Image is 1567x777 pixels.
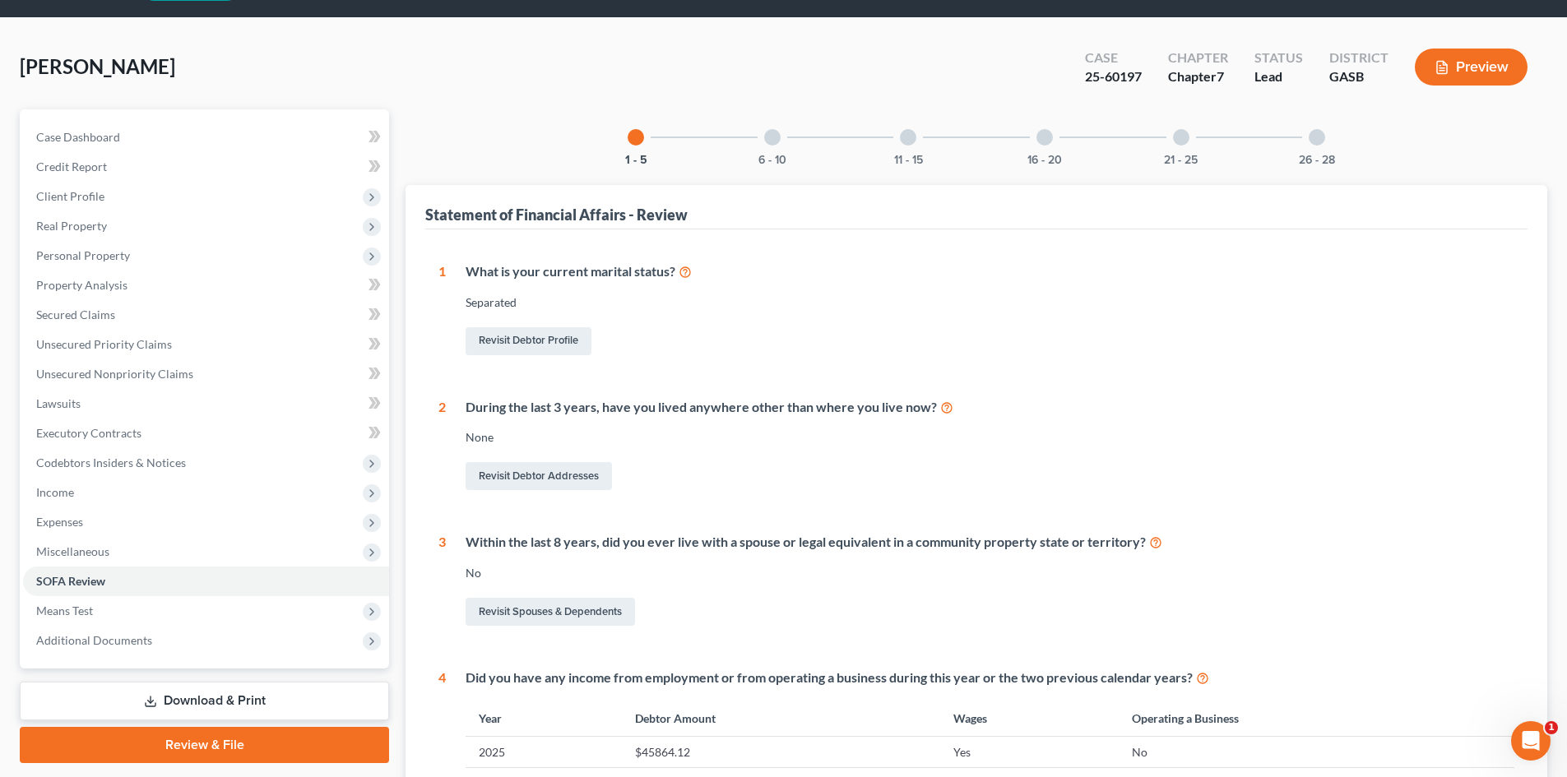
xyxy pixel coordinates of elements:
[23,419,389,448] a: Executory Contracts
[622,701,939,736] th: Debtor Amount
[1027,155,1062,166] button: 16 - 20
[758,155,786,166] button: 6 - 10
[23,330,389,359] a: Unsecured Priority Claims
[466,701,622,736] th: Year
[36,130,120,144] span: Case Dashboard
[1545,721,1558,734] span: 1
[466,533,1514,552] div: Within the last 8 years, did you ever live with a spouse or legal equivalent in a community prope...
[1119,737,1514,768] td: No
[23,567,389,596] a: SOFA Review
[1329,49,1389,67] div: District
[1168,67,1228,86] div: Chapter
[438,262,446,358] div: 1
[466,398,1514,417] div: During the last 3 years, have you lived anywhere other than where you live now?
[36,367,193,381] span: Unsecured Nonpriority Claims
[940,737,1119,768] td: Yes
[36,485,74,499] span: Income
[1085,67,1142,86] div: 25-60197
[23,271,389,300] a: Property Analysis
[36,189,104,203] span: Client Profile
[466,565,1514,581] div: No
[20,54,175,78] span: [PERSON_NAME]
[23,152,389,182] a: Credit Report
[1511,721,1551,761] iframe: Intercom live chat
[36,633,152,647] span: Additional Documents
[1299,155,1335,166] button: 26 - 28
[36,219,107,233] span: Real Property
[23,300,389,330] a: Secured Claims
[36,337,172,351] span: Unsecured Priority Claims
[466,668,1514,687] div: Did you have any income from employment or from operating a business during this year or the two ...
[466,462,612,490] a: Revisit Debtor Addresses
[1168,49,1228,67] div: Chapter
[36,308,115,321] span: Secured Claims
[36,456,186,469] span: Codebtors Insiders & Notices
[36,544,109,558] span: Miscellaneous
[36,604,93,617] span: Means Test
[438,533,446,629] div: 3
[1217,68,1224,84] span: 7
[425,205,688,224] div: Statement of Financial Affairs - Review
[36,248,130,262] span: Personal Property
[940,701,1119,736] th: Wages
[36,515,83,529] span: Expenses
[1164,155,1198,166] button: 21 - 25
[1085,49,1142,67] div: Case
[622,737,939,768] td: $45864.12
[1254,49,1303,67] div: Status
[466,294,1514,311] div: Separated
[466,598,635,626] a: Revisit Spouses & Dependents
[23,389,389,419] a: Lawsuits
[23,359,389,389] a: Unsecured Nonpriority Claims
[36,160,107,173] span: Credit Report
[438,398,446,494] div: 2
[20,682,389,720] a: Download & Print
[1119,701,1514,736] th: Operating a Business
[1415,49,1528,86] button: Preview
[36,278,127,292] span: Property Analysis
[466,262,1514,281] div: What is your current marital status?
[23,123,389,152] a: Case Dashboard
[36,574,105,588] span: SOFA Review
[466,327,591,355] a: Revisit Debtor Profile
[894,155,923,166] button: 11 - 15
[466,737,622,768] td: 2025
[625,155,647,166] button: 1 - 5
[466,429,1514,446] div: None
[20,727,389,763] a: Review & File
[1254,67,1303,86] div: Lead
[36,426,141,440] span: Executory Contracts
[36,396,81,410] span: Lawsuits
[1329,67,1389,86] div: GASB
